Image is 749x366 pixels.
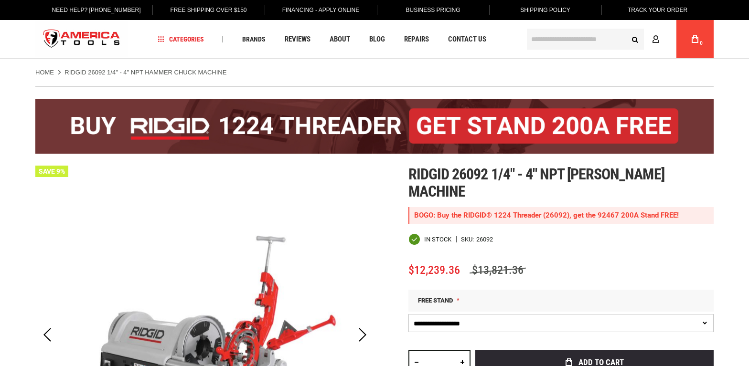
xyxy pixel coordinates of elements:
[400,33,433,46] a: Repairs
[64,69,226,76] strong: RIDGID 26092 1/4" - 4" NPT HAMMER CHUCK MACHINE
[520,7,570,13] span: Shipping Policy
[408,165,664,200] span: Ridgid 26092 1/4" - 4" npt [PERSON_NAME] machine
[626,30,644,48] button: Search
[35,99,714,154] img: BOGO: Buy the RIDGID® 1224 Threader (26092), get the 92467 200A Stand FREE!
[408,207,714,224] div: BOGO: Buy the RIDGID® 1224 Threader (26092), get the 92467 200A Stand FREE!
[330,36,350,43] span: About
[238,33,270,46] a: Brands
[408,263,460,277] span: $12,239.36
[285,36,310,43] span: Reviews
[35,21,128,57] a: store logo
[476,236,493,242] div: 26092
[158,36,204,42] span: Categories
[700,41,703,46] span: 0
[424,236,451,242] span: In stock
[444,33,491,46] a: Contact Us
[404,36,429,43] span: Repairs
[35,21,128,57] img: America Tools
[280,33,315,46] a: Reviews
[154,33,208,46] a: Categories
[461,236,476,242] strong: SKU
[325,33,354,46] a: About
[35,68,54,77] a: Home
[408,233,451,245] div: Availability
[365,33,389,46] a: Blog
[369,36,385,43] span: Blog
[470,263,526,277] span: $13,821.36
[418,297,453,304] span: Free Stand
[448,36,486,43] span: Contact Us
[242,36,266,42] span: Brands
[686,20,704,58] a: 0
